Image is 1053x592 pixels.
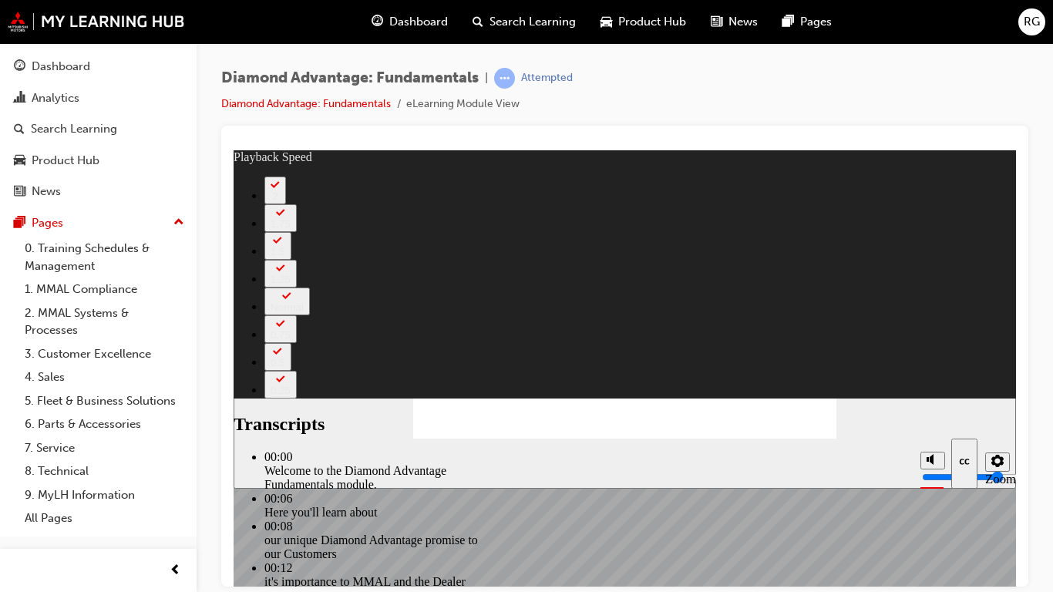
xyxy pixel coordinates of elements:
a: Product Hub [6,146,190,175]
a: pages-iconPages [770,6,844,38]
span: RG [1024,13,1040,31]
a: 8. Technical [19,459,190,483]
div: our unique Diamond Advantage promise to our Customers [31,383,247,411]
div: Dashboard [32,58,90,76]
div: Pages [32,214,63,232]
div: 00:12 [31,411,247,425]
span: Dashboard [389,13,448,31]
span: learningRecordVerb_ATTEMPT-icon [494,68,515,89]
a: search-iconSearch Learning [460,6,588,38]
a: news-iconNews [698,6,770,38]
span: car-icon [14,154,25,168]
span: chart-icon [14,92,25,106]
a: 7. Service [19,436,190,460]
span: Search Learning [489,13,576,31]
div: Here you'll learn about [31,355,247,369]
a: All Pages [19,506,190,530]
button: Pages [6,209,190,237]
span: prev-icon [170,561,181,580]
div: 2 [37,40,46,52]
a: News [6,177,190,206]
div: Analytics [32,89,79,107]
span: News [728,13,758,31]
span: up-icon [173,213,184,233]
div: Attempted [521,71,573,86]
span: news-icon [14,185,25,199]
span: search-icon [473,12,483,32]
a: Dashboard [6,52,190,81]
a: 0. Training Schedules & Management [19,237,190,277]
a: 6. Parts & Accessories [19,412,190,436]
a: Search Learning [6,115,190,143]
span: pages-icon [14,217,25,230]
div: Welcome to the Diamond Advantage Fundamentals module. [31,314,247,341]
span: Diamond Advantage: Fundamentals [221,69,479,87]
div: 00:08 [31,369,247,383]
li: eLearning Module View [406,96,520,113]
span: | [485,69,488,87]
div: 00:06 [31,341,247,355]
a: 1. MMAL Compliance [19,277,190,301]
div: Product Hub [32,152,99,170]
div: it's importance to MMAL and the Dealer Network [31,425,247,452]
span: Product Hub [618,13,686,31]
button: DashboardAnalyticsSearch LearningProduct HubNews [6,49,190,209]
img: mmal [8,12,185,32]
a: guage-iconDashboard [359,6,460,38]
span: Pages [800,13,832,31]
button: 2 [31,26,52,54]
button: RG [1018,8,1045,35]
a: Diamond Advantage: Fundamentals [221,97,391,110]
a: 4. Sales [19,365,190,389]
a: car-iconProduct Hub [588,6,698,38]
div: News [32,183,61,200]
a: 3. Customer Excellence [19,342,190,366]
span: pages-icon [782,12,794,32]
a: 5. Fleet & Business Solutions [19,389,190,413]
span: news-icon [711,12,722,32]
div: 00:00 [31,300,247,314]
a: 9. MyLH Information [19,483,190,507]
span: guage-icon [14,60,25,74]
a: Analytics [6,84,190,113]
div: Search Learning [31,120,117,138]
span: guage-icon [372,12,383,32]
a: 2. MMAL Systems & Processes [19,301,190,342]
span: car-icon [601,12,612,32]
span: search-icon [14,123,25,136]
